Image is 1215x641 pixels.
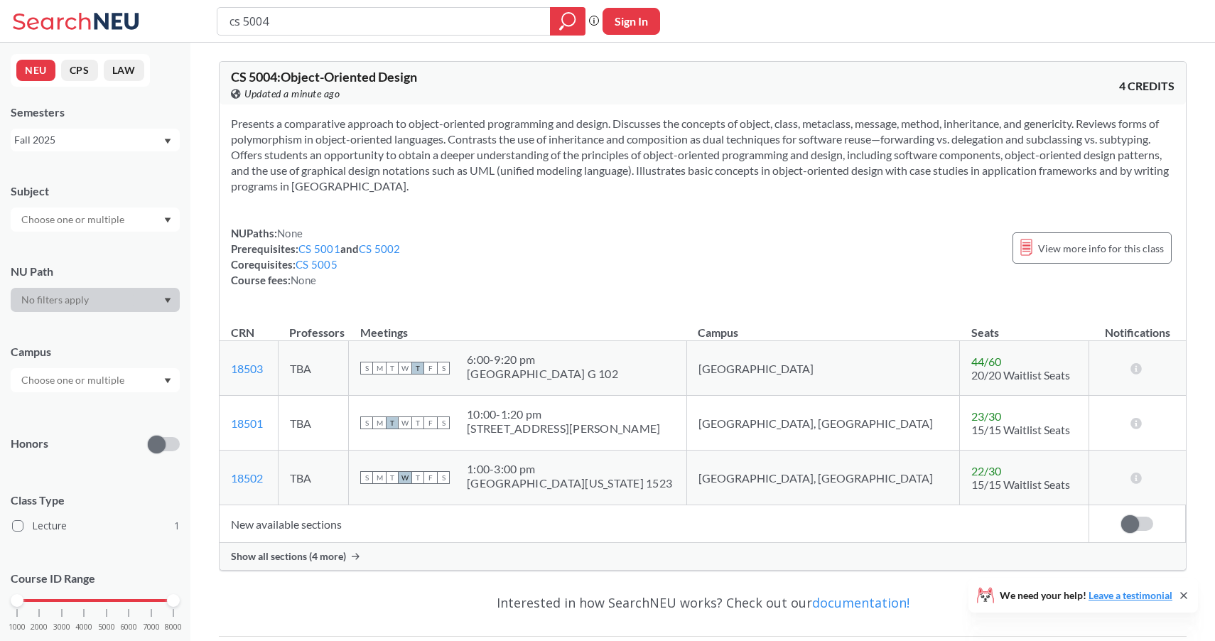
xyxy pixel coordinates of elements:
[1089,311,1186,341] th: Notifications
[231,69,417,85] span: CS 5004 : Object-Oriented Design
[360,362,373,375] span: S
[11,344,180,360] div: Campus
[424,362,437,375] span: F
[399,471,411,484] span: W
[231,325,254,340] div: CRN
[220,543,1186,570] div: Show all sections (4 more)
[686,311,959,341] th: Campus
[971,423,1070,436] span: 15/15 Waitlist Seats
[971,368,1070,382] span: 20/20 Waitlist Seats
[278,311,348,341] th: Professors
[437,416,450,429] span: S
[686,396,959,451] td: [GEOGRAPHIC_DATA], [GEOGRAPHIC_DATA]
[1089,589,1172,601] a: Leave a testimonial
[231,416,263,430] a: 18501
[467,352,618,367] div: 6:00 - 9:20 pm
[1038,239,1164,257] span: View more info for this class
[424,416,437,429] span: F
[231,225,401,288] div: NUPaths: Prerequisites: and Corequisites: Course fees:
[686,341,959,396] td: [GEOGRAPHIC_DATA]
[291,274,316,286] span: None
[61,60,98,81] button: CPS
[386,416,399,429] span: T
[386,471,399,484] span: T
[9,623,26,631] span: 1000
[1119,78,1174,94] span: 4 CREDITS
[164,378,171,384] svg: Dropdown arrow
[298,242,340,255] a: CS 5001
[104,60,144,81] button: LAW
[164,139,171,144] svg: Dropdown arrow
[164,298,171,303] svg: Dropdown arrow
[231,550,346,563] span: Show all sections (4 more)
[971,464,1001,478] span: 22 / 30
[11,288,180,312] div: Dropdown arrow
[559,11,576,31] svg: magnifying glass
[360,416,373,429] span: S
[11,492,180,508] span: Class Type
[277,227,303,239] span: None
[231,116,1174,194] section: Presents a comparative approach to object-oriented programming and design. Discusses the concepts...
[11,183,180,199] div: Subject
[11,208,180,232] div: Dropdown arrow
[603,8,660,35] button: Sign In
[219,582,1187,623] div: Interested in how SearchNEU works? Check out our
[11,129,180,151] div: Fall 2025Dropdown arrow
[386,362,399,375] span: T
[296,258,337,271] a: CS 5005
[399,416,411,429] span: W
[75,623,92,631] span: 4000
[812,594,909,611] a: documentation!
[360,471,373,484] span: S
[467,421,660,436] div: [STREET_ADDRESS][PERSON_NAME]
[960,311,1089,341] th: Seats
[399,362,411,375] span: W
[971,478,1070,491] span: 15/15 Waitlist Seats
[53,623,70,631] span: 3000
[437,471,450,484] span: S
[120,623,137,631] span: 6000
[14,372,134,389] input: Choose one or multiple
[228,9,540,33] input: Class, professor, course number, "phrase"
[349,311,687,341] th: Meetings
[164,217,171,223] svg: Dropdown arrow
[231,471,263,485] a: 18502
[98,623,115,631] span: 5000
[411,362,424,375] span: T
[11,368,180,392] div: Dropdown arrow
[411,416,424,429] span: T
[971,355,1001,368] span: 44 / 60
[424,471,437,484] span: F
[411,471,424,484] span: T
[220,505,1089,543] td: New available sections
[12,517,180,535] label: Lecture
[467,462,672,476] div: 1:00 - 3:00 pm
[174,518,180,534] span: 1
[359,242,401,255] a: CS 5002
[373,362,386,375] span: M
[373,471,386,484] span: M
[14,132,163,148] div: Fall 2025
[467,367,618,381] div: [GEOGRAPHIC_DATA] G 102
[244,86,340,102] span: Updated a minute ago
[11,104,180,120] div: Semesters
[278,396,348,451] td: TBA
[686,451,959,505] td: [GEOGRAPHIC_DATA], [GEOGRAPHIC_DATA]
[16,60,55,81] button: NEU
[550,7,585,36] div: magnifying glass
[231,362,263,375] a: 18503
[1000,591,1172,600] span: We need your help!
[437,362,450,375] span: S
[467,476,672,490] div: [GEOGRAPHIC_DATA][US_STATE] 1523
[467,407,660,421] div: 10:00 - 1:20 pm
[14,211,134,228] input: Choose one or multiple
[373,416,386,429] span: M
[143,623,160,631] span: 7000
[11,571,180,587] p: Course ID Range
[11,436,48,452] p: Honors
[278,341,348,396] td: TBA
[31,623,48,631] span: 2000
[165,623,182,631] span: 8000
[11,264,180,279] div: NU Path
[278,451,348,505] td: TBA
